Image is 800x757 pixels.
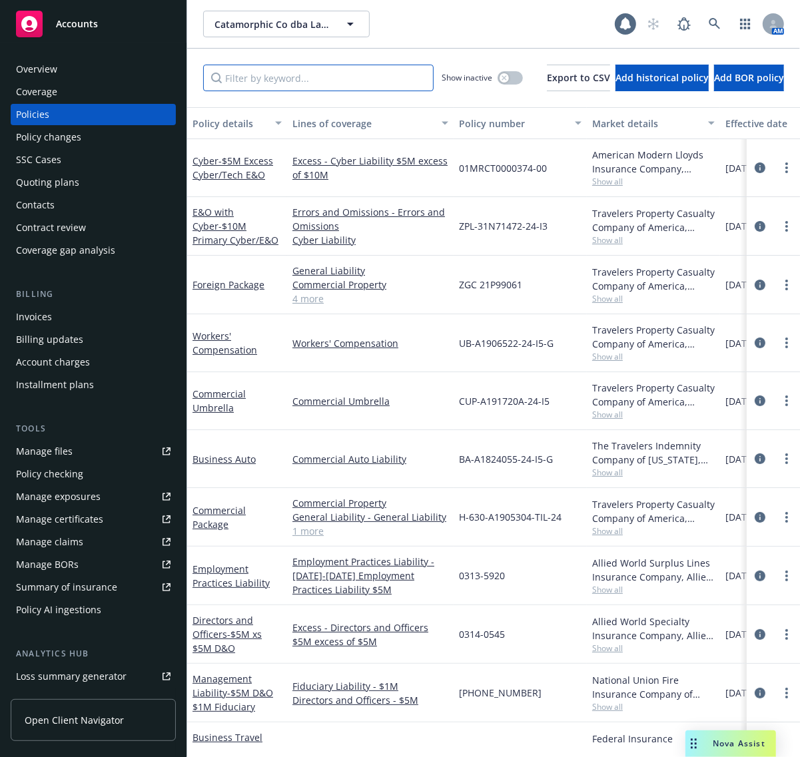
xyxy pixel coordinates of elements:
[725,510,755,524] span: [DATE]
[11,240,176,261] a: Coverage gap analysis
[752,627,768,642] a: circleInformation
[16,306,52,328] div: Invoices
[11,531,176,553] a: Manage claims
[714,71,784,84] span: Add BOR policy
[193,614,262,654] a: Directors and Officers
[587,107,720,139] button: Market details
[16,240,115,261] div: Coverage gap analysis
[11,374,176,395] a: Installment plans
[11,599,176,621] a: Policy AI ingestions
[203,11,370,37] button: Catamorphic Co dba LaunchDarkly
[203,65,434,91] input: Filter by keyword...
[56,19,98,29] span: Accounts
[16,172,79,193] div: Quoting plans
[640,11,667,37] a: Start snowing
[193,504,246,531] a: Commercial Package
[592,556,715,584] div: Allied World Surplus Lines Insurance Company, Allied World Assurance Company (AWAC), CRC Group
[11,486,176,507] a: Manage exposures
[725,686,755,700] span: [DATE]
[16,531,83,553] div: Manage claims
[779,509,795,525] a: more
[592,234,715,246] span: Show all
[459,452,553,466] span: BA-A1824055-24-I5-G
[11,306,176,328] a: Invoices
[592,525,715,537] span: Show all
[725,161,755,175] span: [DATE]
[16,666,127,687] div: Loss summary generator
[779,568,795,584] a: more
[459,117,567,130] div: Policy number
[725,336,755,350] span: [DATE]
[11,647,176,660] div: Analytics hub
[11,509,176,530] a: Manage certificates
[11,149,176,170] a: SSC Cases
[193,117,267,130] div: Policy details
[685,730,776,757] button: Nova Assist
[193,154,273,181] span: - $5M Excess Cyber/Tech E&O
[701,11,728,37] a: Search
[187,107,287,139] button: Policy details
[592,673,715,701] div: National Union Fire Insurance Company of [GEOGRAPHIC_DATA], [GEOGRAPHIC_DATA], AIG
[779,685,795,701] a: more
[725,219,755,233] span: [DATE]
[779,160,795,176] a: more
[725,278,755,292] span: [DATE]
[592,148,715,176] div: American Modern Lloyds Insurance Company, [GEOGRAPHIC_DATA] Re
[592,439,715,467] div: The Travelers Indemnity Company of [US_STATE], Travelers Insurance
[292,264,448,278] a: General Liability
[16,217,86,238] div: Contract review
[16,81,57,103] div: Coverage
[11,329,176,350] a: Billing updates
[615,65,709,91] button: Add historical policy
[592,265,715,293] div: Travelers Property Casualty Company of America, Travelers Insurance
[779,627,795,642] a: more
[16,374,94,395] div: Installment plans
[11,352,176,373] a: Account charges
[752,509,768,525] a: circleInformation
[459,569,505,583] span: 0313-5920
[459,219,548,233] span: ZPL-31N71472-24-I3
[193,278,264,291] a: Foreign Package
[292,205,448,233] a: Errors and Omissions - Errors and Omissions
[725,627,755,641] span: [DATE]
[193,206,278,246] a: E&O with Cyber
[292,679,448,693] a: Fiduciary Liability - $1M
[752,277,768,293] a: circleInformation
[25,713,124,727] span: Open Client Navigator
[16,329,83,350] div: Billing updates
[193,154,273,181] a: Cyber
[725,452,755,466] span: [DATE]
[193,672,273,713] a: Management Liability
[592,293,715,304] span: Show all
[292,496,448,510] a: Commercial Property
[592,615,715,642] div: Allied World Specialty Insurance Company, Allied World Assurance Company (AWAC), CRC Group
[592,381,715,409] div: Travelers Property Casualty Company of America, Travelers Insurance
[592,117,700,130] div: Market details
[752,393,768,409] a: circleInformation
[16,194,55,216] div: Contacts
[752,451,768,467] a: circleInformation
[214,17,330,31] span: Catamorphic Co dba LaunchDarkly
[292,524,448,538] a: 1 more
[454,107,587,139] button: Policy number
[292,452,448,466] a: Commercial Auto Liability
[11,666,176,687] a: Loss summary generator
[11,217,176,238] a: Contract review
[459,278,522,292] span: ZGC 21P99061
[592,497,715,525] div: Travelers Property Casualty Company of America, Travelers Insurance
[16,149,61,170] div: SSC Cases
[714,65,784,91] button: Add BOR policy
[16,509,103,530] div: Manage certificates
[779,335,795,351] a: more
[16,577,117,598] div: Summary of insurance
[547,65,610,91] button: Export to CSV
[292,278,448,292] a: Commercial Property
[725,394,755,408] span: [DATE]
[779,393,795,409] a: more
[292,394,448,408] a: Commercial Umbrella
[287,107,454,139] button: Lines of coverage
[292,154,448,182] a: Excess - Cyber Liability $5M excess of $10M
[779,451,795,467] a: more
[11,422,176,435] div: Tools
